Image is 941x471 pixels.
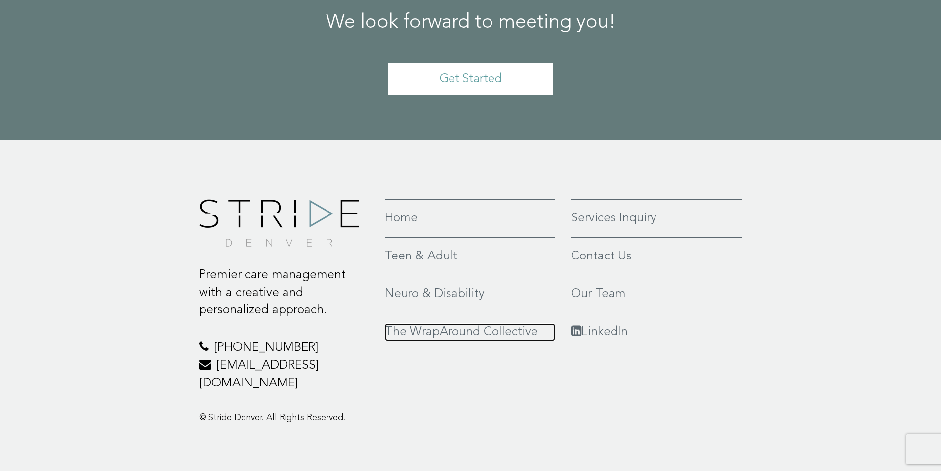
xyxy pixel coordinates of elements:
[571,323,742,341] a: LinkedIn
[571,248,742,265] a: Contact Us
[199,413,345,422] span: © Stride Denver. All Rights Reserved.
[388,63,553,95] a: Get Started
[199,339,370,392] p: [PHONE_NUMBER] [EMAIL_ADDRESS][DOMAIN_NAME]
[90,12,851,34] h2: We look forward to meeting you!
[199,266,370,319] p: Premier care management with a creative and personalized approach.
[385,210,555,227] a: Home
[385,248,555,265] a: Teen & Adult
[571,285,742,303] a: Our Team
[385,285,555,303] a: Neuro & Disability
[571,210,742,227] a: Services Inquiry
[199,199,359,247] img: footer-logo.png
[385,323,555,341] a: The WrapAround Collective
